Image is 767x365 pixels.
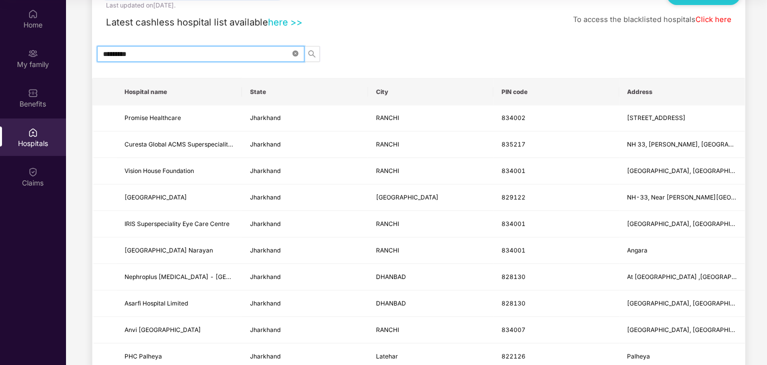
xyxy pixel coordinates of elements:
[627,114,686,121] span: [STREET_ADDRESS]
[124,193,187,201] span: [GEOGRAPHIC_DATA]
[619,131,745,158] td: NH 33, Madarsha Mohalla, Irba
[242,78,367,105] th: State
[116,264,242,290] td: Nephroplus Dialysis Center - Baramuri
[304,46,320,62] button: search
[501,273,525,280] span: 828130
[376,114,399,121] span: RANCHI
[501,246,525,254] span: 834001
[627,167,755,174] span: [GEOGRAPHIC_DATA], [GEOGRAPHIC_DATA]
[242,290,367,317] td: Jharkhand
[116,105,242,132] td: Promise Healthcare
[493,78,619,105] th: PIN code
[619,184,745,211] td: NH-33, Near Gurunanak School, Near Reliance Petrol Pump, Ramgarh Cantt.
[501,167,525,174] span: 834001
[368,158,493,184] td: RANCHI
[124,326,201,333] span: Anvi [GEOGRAPHIC_DATA]
[627,88,737,96] span: Address
[368,211,493,237] td: RANCHI
[106,16,268,27] span: Latest cashless hospital list available
[28,48,38,58] img: svg+xml;base64,PHN2ZyB3aWR0aD0iMjAiIGhlaWdodD0iMjAiIHZpZXdCb3g9IjAgMCAyMCAyMCIgZmlsbD0ibm9uZSIgeG...
[242,131,367,158] td: Jharkhand
[619,237,745,264] td: Angara
[124,299,188,307] span: Asarfi Hospital Limited
[242,317,367,343] td: Jharkhand
[250,326,280,333] span: Jharkhand
[376,220,399,227] span: RANCHI
[368,184,493,211] td: Ramgarh Cantonment
[250,114,280,121] span: Jharkhand
[368,317,493,343] td: RANCHI
[124,114,181,121] span: Promise Healthcare
[106,0,175,10] div: Last updated on [DATE] .
[501,114,525,121] span: 834002
[627,352,650,360] span: Palheya
[242,264,367,290] td: Jharkhand
[242,211,367,237] td: Jharkhand
[242,237,367,264] td: Jharkhand
[376,246,399,254] span: RANCHI
[124,273,278,280] span: Nephroplus [MEDICAL_DATA] - [GEOGRAPHIC_DATA]
[242,184,367,211] td: Jharkhand
[619,158,745,184] td: Main Road Chiraundhi, Morabadi
[368,290,493,317] td: DHANBAD
[368,131,493,158] td: RANCHI
[28,88,38,98] img: svg+xml;base64,PHN2ZyBpZD0iQmVuZWZpdHMiIHhtbG5zPSJodHRwOi8vd3d3LnczLm9yZy8yMDAwL3N2ZyIgd2lkdGg9Ij...
[619,105,745,132] td: 201, Panchwati Tower , Harmu Road , Ranchi
[124,246,213,254] span: [GEOGRAPHIC_DATA] Narayan
[501,193,525,201] span: 829122
[376,273,406,280] span: DHANBAD
[304,50,319,58] span: search
[116,211,242,237] td: IRIS Superspeciality Eye Care Centre
[250,273,280,280] span: Jharkhand
[619,78,745,105] th: Address
[28,167,38,177] img: svg+xml;base64,PHN2ZyBpZD0iQ2xhaW0iIHhtbG5zPSJodHRwOi8vd3d3LnczLm9yZy8yMDAwL3N2ZyIgd2lkdGg9IjIwIi...
[116,78,242,105] th: Hospital name
[292,49,298,58] span: close-circle
[368,78,493,105] th: City
[376,326,399,333] span: RANCHI
[619,264,745,290] td: At Asarfi Hospital ,2nd Floor, Baramuri, Bishupur Polytechnic, Dhanbad
[619,211,745,237] td: Iris Eye Hospital, Orchid Tower, Line Tank Road
[376,299,406,307] span: DHANBAD
[250,167,280,174] span: Jharkhand
[368,264,493,290] td: DHANBAD
[124,140,256,148] span: Curesta Global ACMS Superspeciality Hospital
[250,193,280,201] span: Jharkhand
[627,246,648,254] span: Angara
[116,317,242,343] td: Anvi Newborn And Child Hospital
[28,9,38,19] img: svg+xml;base64,PHN2ZyBpZD0iSG9tZSIgeG1sbnM9Imh0dHA6Ly93d3cudzMub3JnLzIwMDAvc3ZnIiB3aWR0aD0iMjAiIG...
[501,326,525,333] span: 834007
[695,15,731,24] a: Click here
[250,246,280,254] span: Jharkhand
[116,131,242,158] td: Curesta Global ACMS Superspeciality Hospital
[501,140,525,148] span: 835217
[250,220,280,227] span: Jharkhand
[124,88,234,96] span: Hospital name
[124,352,162,360] span: PHC Palheya
[292,50,298,56] span: close-circle
[116,184,242,211] td: KGT Hospital
[368,237,493,264] td: RANCHI
[376,193,438,201] span: [GEOGRAPHIC_DATA]
[501,299,525,307] span: 828130
[501,352,525,360] span: 822126
[28,127,38,137] img: svg+xml;base64,PHN2ZyBpZD0iSG9zcGl0YWxzIiB4bWxucz0iaHR0cDovL3d3dy53My5vcmcvMjAwMC9zdmciIHdpZHRoPS...
[116,237,242,264] td: TR Shalini Hospital Narayan
[501,220,525,227] span: 834001
[116,158,242,184] td: Vision House Foundation
[619,290,745,317] td: Baramuri, Bishunpur, Polytechnic, Near-Birsa Munda Park
[250,140,280,148] span: Jharkhand
[250,352,280,360] span: Jharkhand
[242,158,367,184] td: Jharkhand
[376,140,399,148] span: RANCHI
[242,105,367,132] td: Jharkhand
[368,105,493,132] td: RANCHI
[124,167,194,174] span: Vision House Foundation
[573,15,695,24] span: To access the blacklisted hospitals
[250,299,280,307] span: Jharkhand
[124,220,229,227] span: IRIS Superspeciality Eye Care Centre
[619,317,745,343] td: Ganesh Plaza, Near Lalpur Police Station Hb Road Lalpur
[376,167,399,174] span: RANCHI
[116,290,242,317] td: Asarfi Hospital Limited
[376,352,398,360] span: Latehar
